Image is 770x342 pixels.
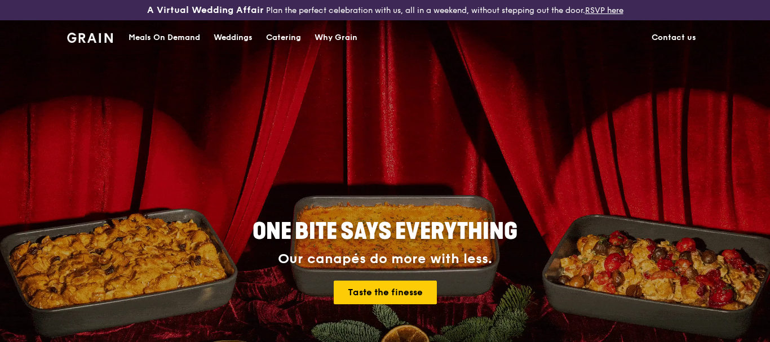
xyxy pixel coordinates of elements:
[147,5,264,16] h3: A Virtual Wedding Affair
[585,6,623,15] a: RSVP here
[259,21,308,55] a: Catering
[253,218,517,245] span: ONE BITE SAYS EVERYTHING
[266,21,301,55] div: Catering
[129,5,642,16] div: Plan the perfect celebration with us, all in a weekend, without stepping out the door.
[182,251,588,267] div: Our canapés do more with less.
[207,21,259,55] a: Weddings
[214,21,253,55] div: Weddings
[645,21,703,55] a: Contact us
[67,33,113,43] img: Grain
[315,21,357,55] div: Why Grain
[308,21,364,55] a: Why Grain
[67,20,113,54] a: GrainGrain
[129,21,200,55] div: Meals On Demand
[334,281,437,304] a: Taste the finesse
